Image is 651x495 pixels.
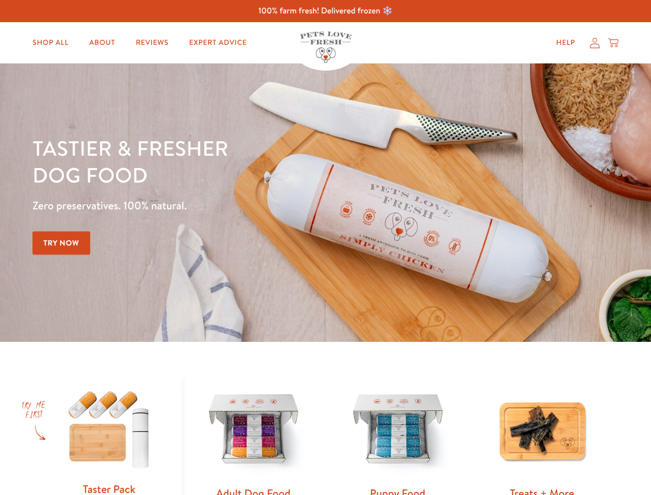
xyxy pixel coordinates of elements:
a: Reviews [127,32,176,53]
a: Shop All [24,32,77,53]
img: Pets Love Fresh [300,31,352,63]
a: Expert Advice [181,32,255,53]
h1: Tastier & fresher dog food [32,135,423,188]
a: Help [548,32,583,53]
a: About [81,32,123,53]
a: Try Now [32,232,90,255]
p: Zero preservatives. 100% natural. [32,196,423,215]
